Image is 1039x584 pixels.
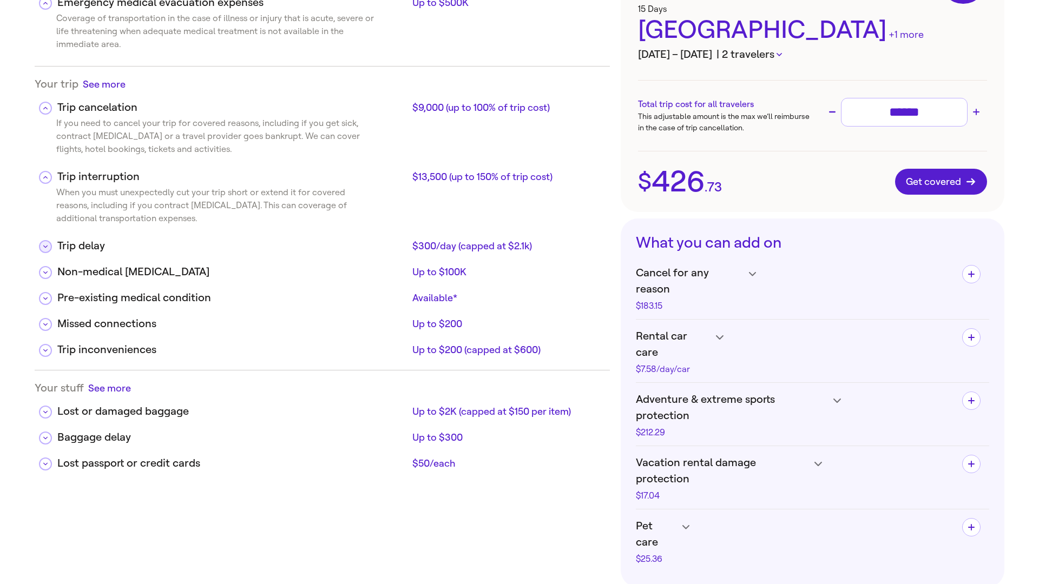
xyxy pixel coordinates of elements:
div: Trip delay$300/day (capped at $2.1k) [35,229,610,255]
span: Cancel for any reason [636,265,743,297]
div: Emergency medical evacuation expensesUp to $500K [35,12,610,55]
div: Non-medical [MEDICAL_DATA] [57,264,408,280]
div: $25.36 [636,555,676,563]
h4: Vacation rental damage protection$17.04 [636,455,953,500]
button: Add [962,455,981,473]
p: This adjustable amount is the max we’ll reimburse in the case of trip cancellation. [638,111,812,134]
button: See more [88,381,131,395]
div: Up to $300 [412,431,601,444]
div: $17.04 [636,492,809,500]
h4: Cancel for any reason$183.15 [636,265,953,310]
span: Vacation rental damage protection [636,455,809,487]
span: Get covered [906,176,976,187]
span: Pet care [636,518,676,550]
div: When you must unexpectedly cut your trip short or extend it for covered reasons, including if you... [35,186,380,229]
h3: [DATE] – [DATE] [638,47,987,63]
div: Lost or damaged baggageUp to $2K (capped at $150 per item) [35,395,610,421]
div: Available* [412,291,601,304]
span: Adventure & extreme sports protection [636,391,828,424]
div: $212.29 [636,428,828,437]
div: $300/day (capped at $2.1k) [412,240,601,253]
div: Non-medical [MEDICAL_DATA]Up to $100K [35,255,610,281]
div: Trip interruption [57,169,408,185]
div: Trip inconveniences [57,342,408,358]
span: . [705,181,707,194]
div: Trip cancelation$9,000 (up to 100% of trip cost) [35,91,610,117]
button: Decrease trip cost [826,105,839,118]
div: $13,500 (up to 150% of trip cost) [412,170,601,183]
div: $7.58 [636,365,711,374]
div: Trip cancelation [57,99,408,116]
h3: 15 Days [638,4,987,14]
h4: Rental car care$7.58/day/car [636,328,940,374]
div: [MEDICAL_DATA] in-trip expensesCovered as an illness [35,186,610,229]
div: Lost passport or credit cards [57,455,408,472]
div: [GEOGRAPHIC_DATA] [638,14,987,47]
input: Trip cost [846,103,963,122]
div: Missed connectionsUp to $200 [35,307,610,333]
div: Up to $200 [412,317,601,330]
div: $9,000 (up to 100% of trip cost) [412,101,601,114]
button: Add [962,518,981,536]
div: Baggage delay [57,429,408,446]
button: Get covered [895,169,987,195]
div: Missed connections [57,316,408,332]
button: Increase trip cost [970,105,983,118]
button: Add [962,391,981,410]
button: Add [962,265,981,283]
div: If you need to cancel your trip for covered reasons, including if you get sick, contract [MEDICAL... [35,117,380,160]
div: Trip inconveniencesUp to $200 (capped at $600) [35,333,610,359]
div: Trip delay [57,238,408,254]
div: Pre-existing medical conditionAvailable* [35,281,610,307]
div: $50/each [412,457,601,470]
button: See more [83,77,126,91]
span: /day/car [656,364,690,374]
div: Baggage delayUp to $300 [35,421,610,447]
h3: Total trip cost for all travelers [638,98,812,111]
div: Lost or damaged baggage [57,403,408,420]
span: Rental car care [636,328,711,361]
h4: Pet care$25.36 [636,518,953,563]
div: Lost passport or credit cards$50/each [35,447,610,473]
button: Add [962,328,981,347]
div: Trip interruption$13,500 (up to 150% of trip cost) [35,160,610,186]
button: | 2 travelers [716,47,782,63]
div: $183.15 [636,302,743,310]
div: Coverage of transportation in the case of illness or injury that is acute, severe or life threate... [35,12,380,55]
div: +1 more [889,28,924,42]
div: Your trip [35,77,610,91]
h3: What you can add on [636,234,989,252]
div: Up to $2K (capped at $150 per item) [412,405,601,418]
span: 426 [652,167,705,196]
div: Up to $100K [412,266,601,278]
div: Pre-existing medical condition [57,290,408,306]
span: $ [638,170,652,193]
div: Your stuff [35,381,610,395]
div: Up to $200 (capped at $600) [412,343,601,356]
span: 73 [707,181,722,194]
h4: Adventure & extreme sports protection$212.29 [636,391,953,437]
